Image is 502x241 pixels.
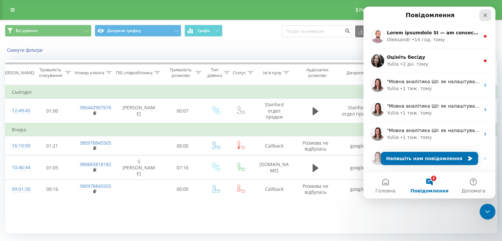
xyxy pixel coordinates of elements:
a: 380442907676 [80,104,111,111]
span: Всі дзвінки [16,28,38,33]
td: 00:16 [32,180,73,199]
td: Callback [253,180,296,199]
div: 09:01:30 [12,183,25,196]
td: 01:05 [32,155,73,180]
iframe: Intercom live chat [480,204,495,220]
td: google [335,180,380,199]
button: Джерела трафіку [95,25,181,37]
button: Скинути фільтри [5,47,46,53]
button: Експорт [355,25,391,37]
td: 01:00 [32,99,73,123]
td: [DOMAIN_NAME] [253,155,296,180]
div: [PERSON_NAME] [1,70,34,76]
div: Тип дзвінка [207,67,222,78]
td: 01:21 [32,136,73,155]
div: Номер клієнта [75,70,104,76]
span: Реферальна програма [359,7,408,13]
span: Розмова не відбулась [303,140,328,152]
td: google [335,155,380,180]
div: Джерело [347,70,365,76]
input: Пошук за номером [282,25,352,37]
a: 380978845505 [80,140,111,146]
div: 16:10:00 [12,139,25,152]
div: Тривалість розмови [168,67,194,78]
td: S [PERSON_NAME] [116,155,162,180]
td: Stanford отдел продаж [253,99,296,123]
div: Аудіозапис розмови [301,67,333,78]
a: 380683818182 [80,161,111,167]
div: 10:46:44 [12,161,25,174]
div: Тривалість очікування [37,67,63,78]
div: Ім'я пулу [263,70,282,76]
td: [PERSON_NAME] [116,99,162,123]
span: Графік [197,28,210,33]
td: 00:00 [162,180,203,199]
button: Графік [184,25,222,37]
td: google [335,136,380,155]
a: 380978845505 [80,183,111,189]
td: 00:00 [162,136,203,155]
td: 00:07 [162,99,203,123]
button: Всі дзвінки [5,25,91,37]
div: 12:49:45 [12,104,25,117]
td: Stanford отдел продаж [335,99,380,123]
td: 07:16 [162,155,203,180]
td: Callback [253,136,296,155]
div: ПІБ співробітника [116,70,152,76]
span: Розмова не відбулась [303,183,328,195]
iframe: Intercom live chat [363,7,495,198]
div: Статус [233,70,246,76]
